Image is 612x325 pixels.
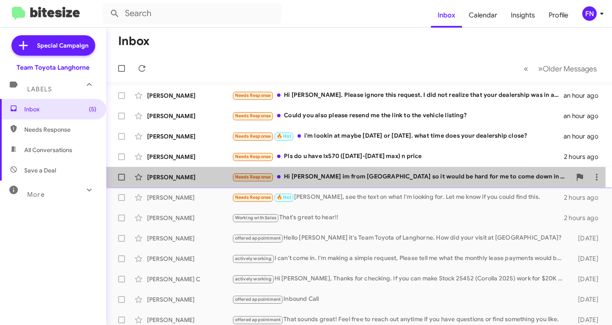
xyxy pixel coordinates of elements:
div: [PERSON_NAME] [147,132,232,141]
span: Needs Response [235,133,271,139]
div: an hour ago [564,132,605,141]
div: Team Toyota Langhorne [17,63,90,72]
span: (5) [89,105,96,113]
span: actively working [235,256,272,261]
a: Inbox [431,3,462,28]
a: Special Campaign [11,35,95,56]
div: I can't come in. I'm making a simple request, Please tell me what the monthly lease payments woul... [232,254,568,263]
div: Could you also please resend me the link to the vehicle listing? [232,111,564,121]
div: [PERSON_NAME] [147,214,232,222]
nav: Page navigation example [519,60,602,77]
div: [PERSON_NAME] [147,254,232,263]
h1: Inbox [118,34,150,48]
div: an hour ago [564,112,605,120]
div: That sounds great! Feel free to reach out anytime if you have questions or find something you like. [232,315,568,325]
div: 2 hours ago [564,153,605,161]
div: an hour ago [564,91,605,100]
span: Needs Response [235,154,271,159]
div: [PERSON_NAME] [147,153,232,161]
span: offered appointment [235,235,281,241]
span: offered appointment [235,317,281,322]
span: Older Messages [543,64,597,73]
div: [PERSON_NAME] C [147,275,232,283]
a: Insights [504,3,542,28]
div: FN [582,6,597,21]
button: Previous [518,60,533,77]
div: [PERSON_NAME], see the text on what I'm looking for. Let me know if you could find this. [232,192,564,202]
span: Needs Response [235,174,271,180]
div: [DATE] [568,254,605,263]
div: [PERSON_NAME] [147,234,232,243]
div: 2 hours ago [564,214,605,222]
span: » [538,63,543,74]
span: More [27,191,45,198]
button: Next [533,60,602,77]
span: « [524,63,528,74]
div: [DATE] [568,275,605,283]
span: Special Campaign [37,41,88,50]
div: [PERSON_NAME] [147,112,232,120]
span: offered appointment [235,297,281,302]
div: Inbound Call [232,294,568,304]
span: Labels [27,85,52,93]
div: [DATE] [568,234,605,243]
a: Calendar [462,3,504,28]
span: Needs Response [235,93,271,98]
span: Needs Response [235,195,271,200]
span: Inbox [24,105,96,113]
div: [DATE] [568,295,605,304]
div: [PERSON_NAME] [147,316,232,324]
a: Profile [542,3,575,28]
div: [PERSON_NAME] [147,193,232,202]
div: Pls do u have lx570 ([DATE]-[DATE] max) n price [232,152,564,161]
div: Hi [PERSON_NAME] im from [GEOGRAPHIC_DATA] so it would be hard for me to come down in person, I w... [232,172,571,182]
div: [PERSON_NAME] [147,295,232,304]
span: 🔥 Hot [277,195,291,200]
div: Hello [PERSON_NAME] it's Team Toyota of Langhorne. How did your visit at [GEOGRAPHIC_DATA]? [232,233,568,243]
div: 2 hours ago [564,193,605,202]
div: i'm lookin at maybe [DATE] or [DATE]. what time does your dealership close? [232,131,564,141]
div: Hi [PERSON_NAME]. Please ignore this request. I did not realize that your dealership was in anoth... [232,90,564,100]
span: Save a Deal [24,166,56,175]
span: actively working [235,276,272,282]
span: Working with Sales [235,215,277,220]
div: [PERSON_NAME] [147,91,232,100]
div: [DATE] [568,316,605,324]
span: Needs Response [24,125,96,134]
span: All Conversations [24,146,72,154]
input: Search [103,3,281,24]
button: FN [575,6,603,21]
div: Hi [PERSON_NAME], Thanks for checking. If you can make Stock 25452 (Corolla 2025) work for $20K a... [232,274,568,284]
span: Needs Response [235,113,271,119]
div: [PERSON_NAME] [147,173,232,181]
span: 🔥 Hot [277,133,291,139]
div: That's great to hear!! [232,213,564,223]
